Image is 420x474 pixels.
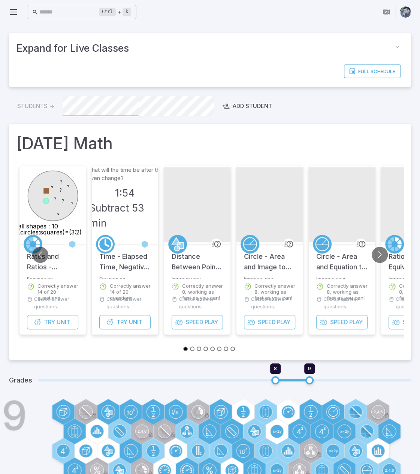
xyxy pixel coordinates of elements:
[123,8,131,16] kbd: k
[183,346,188,351] button: Go to slide 1
[244,244,295,272] h5: Circle - Area and Image to Diameter (Pi Value)
[323,295,368,310] p: Click to answer questions.
[110,283,151,301] p: Correctly answer 14 of 20 questions.
[244,315,295,329] button: SpeedPlay
[96,235,115,253] a: Time
[61,198,64,204] text: ?
[251,295,295,310] p: Click to answer questions.
[99,315,151,329] button: TryUnit
[254,283,295,301] p: Correctly answer 8, working as fast as you can!
[51,185,53,190] text: ?
[18,228,81,236] text: (circles:squares)=(3:2)
[172,244,223,272] h5: Distance Between Points (Straight)
[99,276,151,279] p: Focuses on understanding changes in time.
[379,5,393,19] button: Join in Zoom Client
[330,318,348,326] span: Speed
[230,346,235,351] button: Go to slide 8
[60,179,62,184] text: ?
[205,318,218,326] span: Play
[99,7,131,16] div: +
[106,295,151,310] p: Click to answer questions.
[217,346,221,351] button: Go to slide 6
[32,247,48,263] button: Go to previous slide
[99,8,116,16] kbd: Ctrl
[86,166,164,182] p: What will the time be after the given change?
[16,131,404,155] h1: [DATE] Math
[190,346,194,351] button: Go to slide 2
[400,6,411,18] img: andrew.jpg
[99,244,151,272] h5: Time - Elapsed Time, Negative - Advanced
[27,276,78,279] p: Focuses on understanding the basics of rates and ratios.
[185,318,203,326] span: Speed
[9,375,32,385] h5: Grades
[71,201,73,206] text: ?
[115,185,135,200] h3: 1:54
[54,196,57,201] text: ?
[59,187,61,193] text: ?
[274,365,277,371] span: 8
[44,318,55,326] span: Try
[197,346,201,351] button: Go to slide 3
[241,235,259,253] a: Circles
[385,235,404,253] a: Rates/Ratios
[244,276,295,279] p: Improve your confidence by testing your speed on simpler questions.
[24,235,42,253] a: Rates/Ratios
[179,295,223,310] p: Click to answer questions.
[16,40,391,55] span: Expand for Live Classes
[129,318,142,326] span: Unit
[316,244,368,272] h5: Circle - Area and Equation to Radius (Pi Value)
[210,346,215,351] button: Go to slide 5
[258,318,275,326] span: Speed
[316,276,368,279] p: Improve your confidence by testing your speed on simpler questions.
[391,40,404,53] button: collapse
[277,318,290,326] span: Play
[2,395,28,436] h1: 9
[172,315,223,329] button: SpeedPlay
[27,315,78,329] button: TryUnit
[313,235,332,253] a: Circles
[89,200,161,230] h3: Subtract 53 min
[57,318,70,326] span: Unit
[57,212,59,218] text: ?
[168,235,187,253] a: Geometry 2D
[182,283,223,301] p: Correctly answer 8, working as fast as you can!
[67,184,69,189] text: ?
[34,295,78,310] p: Click to answer questions.
[222,102,272,110] div: Add Student
[172,276,223,279] p: Improve your confidence by testing your speed on simpler questions.
[37,283,78,301] p: Correctly answer 14 of 20 questions.
[308,365,311,371] span: 9
[372,247,388,263] button: Go to next slide
[27,244,78,272] h5: Rates and Ratios - Advanced
[203,346,208,351] button: Go to slide 4
[349,318,363,326] span: Play
[344,64,401,78] a: Full Schedule
[18,222,58,230] text: all shapes : 10
[402,318,420,326] span: Speed
[316,315,368,329] button: Improve your confidence by testing your speed on simpler questions
[117,318,127,326] span: Try
[327,283,368,301] p: Correctly answer 8, working as fast as you can!
[224,346,228,351] button: Go to slide 7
